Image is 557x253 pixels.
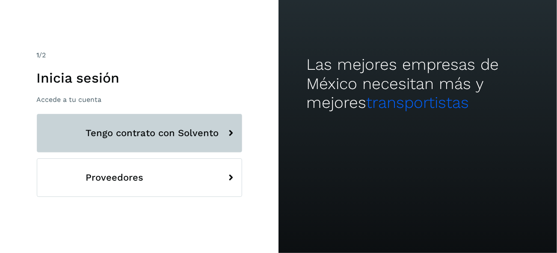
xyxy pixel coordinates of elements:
[37,70,242,86] h1: Inicia sesión
[86,173,144,183] span: Proveedores
[37,50,242,60] div: /2
[37,114,242,152] button: Tengo contrato con Solvento
[37,158,242,197] button: Proveedores
[37,51,39,59] span: 1
[86,128,219,138] span: Tengo contrato con Solvento
[37,95,242,104] p: Accede a tu cuenta
[306,55,529,112] h2: Las mejores empresas de México necesitan más y mejores
[366,93,469,112] span: transportistas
